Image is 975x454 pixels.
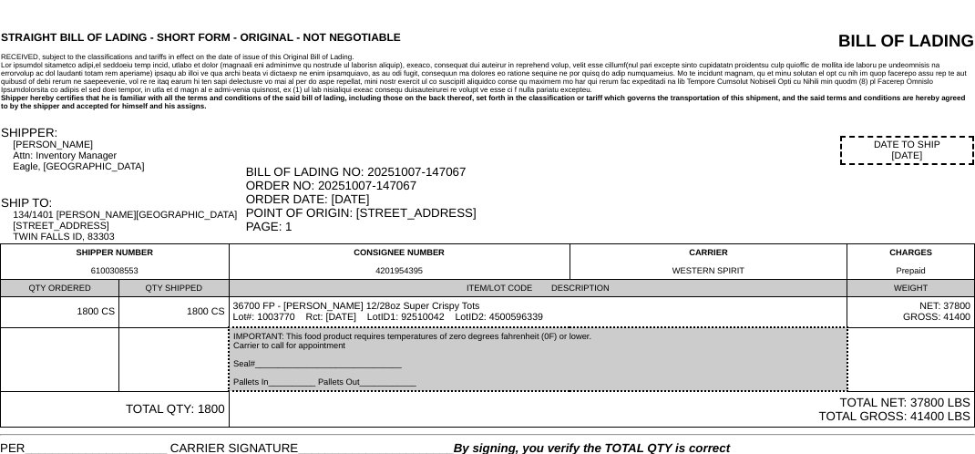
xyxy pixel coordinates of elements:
[704,31,974,51] div: BILL OF LADING
[570,244,847,280] td: CARRIER
[1,196,244,210] div: SHIP TO:
[13,139,243,172] div: [PERSON_NAME] Attn: Inventory Manager Eagle, [GEOGRAPHIC_DATA]
[1,297,119,328] td: 1800 CS
[229,280,847,297] td: ITEM/LOT CODE DESCRIPTION
[847,297,975,328] td: NET: 37800 GROSS: 41400
[1,126,244,139] div: SHIPPER:
[229,327,847,391] td: IMPORTANT: This food product requires temperatures of zero degrees fahrenheit (0F) or lower. Carr...
[1,391,230,428] td: TOTAL QTY: 1800
[229,244,570,280] td: CONSIGNEE NUMBER
[851,266,970,275] div: Prepaid
[1,280,119,297] td: QTY ORDERED
[847,280,975,297] td: WEIGHT
[229,391,974,428] td: TOTAL NET: 37800 LBS TOTAL GROSS: 41400 LBS
[13,210,243,242] div: 134/1401 [PERSON_NAME][GEOGRAPHIC_DATA] [STREET_ADDRESS] TWIN FALLS ID, 83303
[119,297,229,328] td: 1800 CS
[840,136,974,165] div: DATE TO SHIP [DATE]
[119,280,229,297] td: QTY SHIPPED
[574,266,843,275] div: WESTERN SPIRIT
[1,94,974,110] div: Shipper hereby certifies that he is familiar with all the terms and conditions of the said bill o...
[233,266,566,275] div: 4201954395
[246,165,974,233] div: BILL OF LADING NO: 20251007-147067 ORDER NO: 20251007-147067 ORDER DATE: [DATE] POINT OF ORIGIN: ...
[847,244,975,280] td: CHARGES
[229,297,847,328] td: 36700 FP - [PERSON_NAME] 12/28oz Super Crispy Tots Lot#: 1003770 Rct: [DATE] LotID1: 92510042 Lot...
[1,244,230,280] td: SHIPPER NUMBER
[5,266,225,275] div: 6100308553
